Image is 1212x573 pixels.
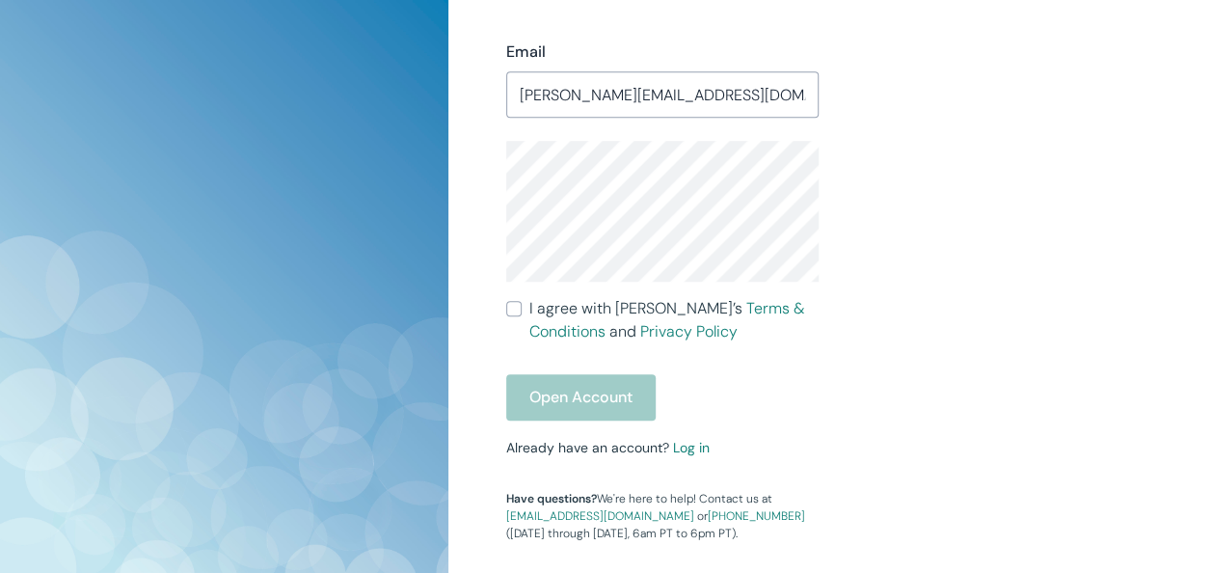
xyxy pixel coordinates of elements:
p: We're here to help! Contact us at or ([DATE] through [DATE], 6am PT to 6pm PT). [506,490,819,542]
strong: Have questions? [506,491,597,506]
a: [PHONE_NUMBER] [708,508,805,524]
a: [EMAIL_ADDRESS][DOMAIN_NAME] [506,508,694,524]
label: Email [506,41,546,64]
a: Privacy Policy [640,321,738,341]
span: I agree with [PERSON_NAME]’s and [529,297,819,343]
a: Log in [673,439,710,456]
small: Already have an account? [506,439,710,456]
